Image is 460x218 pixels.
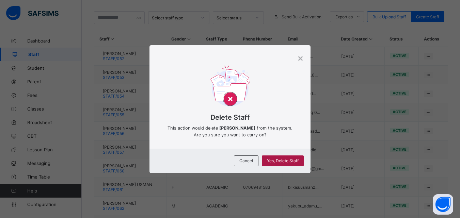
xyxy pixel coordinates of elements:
[160,125,300,138] span: This action would delete from the system. Are you sure you want to carry on?
[160,113,300,121] span: Delete Staff
[210,66,250,109] img: delet-svg.b138e77a2260f71d828f879c6b9dcb76.svg
[219,125,255,131] b: [PERSON_NAME]
[267,158,299,163] span: Yes, Delete Staff
[297,52,304,64] div: ×
[433,194,453,215] button: Open asap
[239,158,253,163] span: Cancel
